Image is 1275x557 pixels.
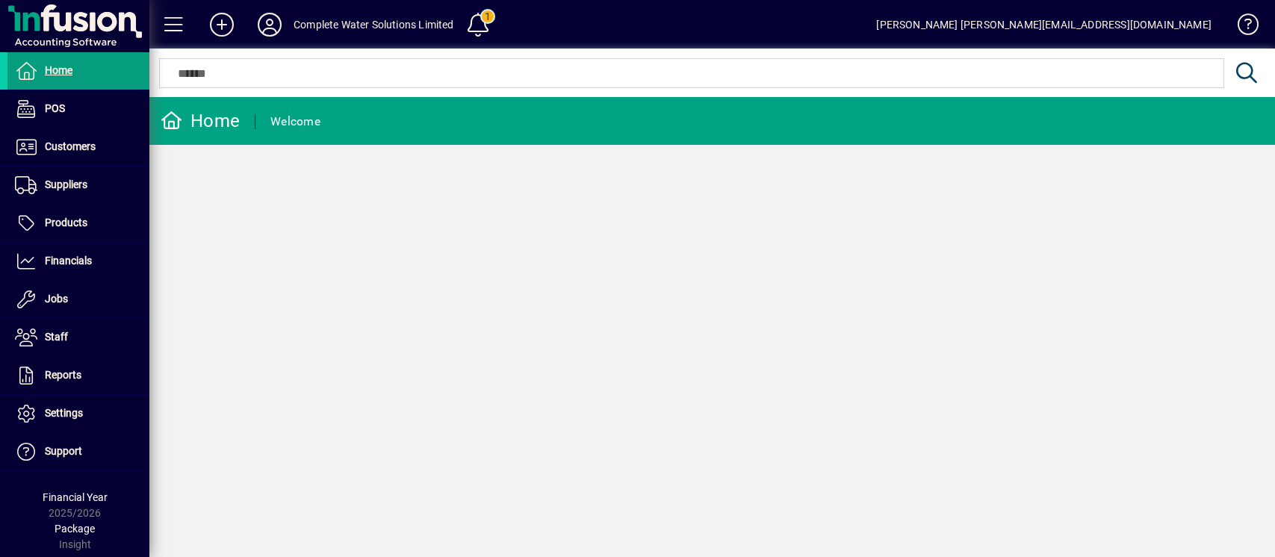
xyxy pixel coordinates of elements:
div: [PERSON_NAME] [PERSON_NAME][EMAIL_ADDRESS][DOMAIN_NAME] [876,13,1212,37]
a: Jobs [7,281,149,318]
a: Reports [7,357,149,394]
a: Staff [7,319,149,356]
span: Home [45,64,72,76]
span: Reports [45,369,81,381]
span: Financial Year [43,491,108,503]
a: Support [7,433,149,470]
a: POS [7,90,149,128]
a: Financials [7,243,149,280]
a: Customers [7,128,149,166]
span: POS [45,102,65,114]
a: Suppliers [7,167,149,204]
button: Profile [246,11,294,38]
div: Complete Water Solutions Limited [294,13,454,37]
span: Package [55,523,95,535]
a: Products [7,205,149,242]
a: Knowledge Base [1226,3,1256,52]
div: Welcome [270,110,320,134]
button: Add [198,11,246,38]
span: Customers [45,140,96,152]
div: Home [161,109,240,133]
span: Settings [45,407,83,419]
span: Suppliers [45,178,87,190]
span: Support [45,445,82,457]
span: Products [45,217,87,228]
span: Jobs [45,293,68,305]
span: Financials [45,255,92,267]
span: Staff [45,331,68,343]
a: Settings [7,395,149,432]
